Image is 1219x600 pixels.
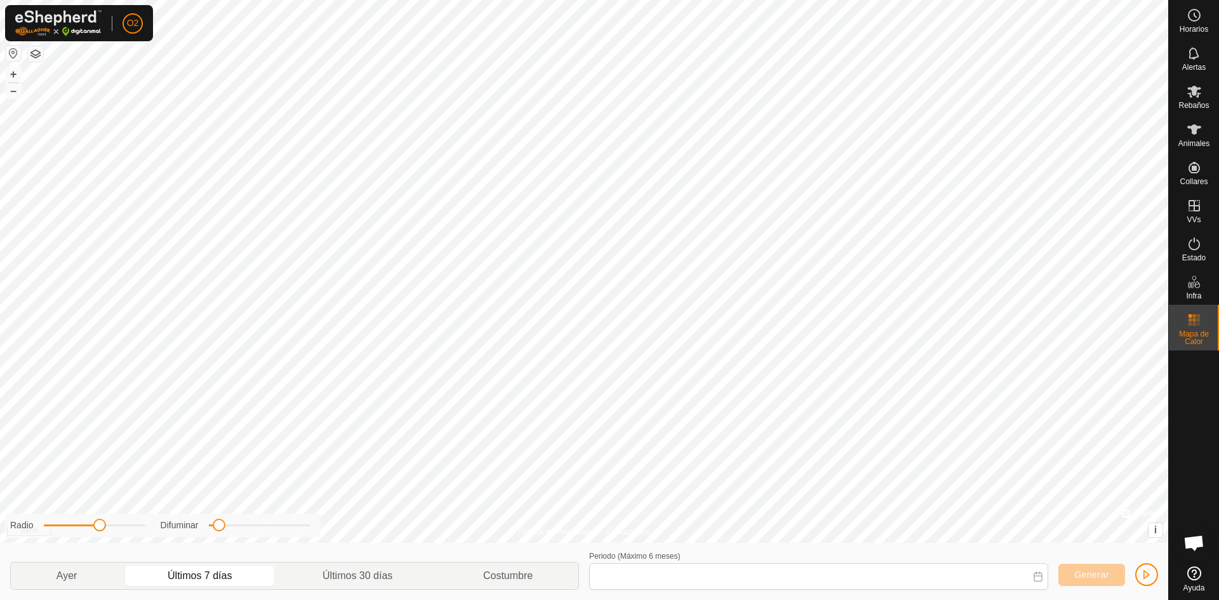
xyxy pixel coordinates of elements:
[1183,584,1205,592] span: Ayuda
[15,10,102,36] img: Logo Gallagher
[483,568,533,583] span: Costumbre
[1178,102,1209,109] span: Rebaños
[6,46,21,61] button: Restablecer Mapa
[6,83,21,98] button: –
[161,519,199,532] label: Difuminar
[10,519,34,532] label: Radio
[1175,524,1213,562] div: Chat abierto
[1169,561,1219,597] a: Ayuda
[1180,178,1208,185] span: Collares
[1186,292,1201,300] span: Infra
[1074,570,1109,580] span: Generar
[1182,254,1206,262] span: Estado
[1172,330,1216,345] span: Mapa de Calor
[589,552,680,561] label: Periodo (Máximo 6 meses)
[519,526,592,538] a: Política de Privacidad
[127,17,139,30] span: O2
[1154,524,1157,535] span: i
[1180,25,1208,33] span: Horarios
[168,568,232,583] span: Últimos 7 días
[28,46,43,62] button: Capas del Mapa
[323,568,392,583] span: Últimos 30 días
[1149,523,1162,537] button: i
[57,568,77,583] span: Ayer
[1187,216,1201,223] span: VVs
[1178,140,1209,147] span: Animales
[1182,63,1206,71] span: Alertas
[1058,564,1125,586] button: Generar
[607,526,649,538] a: Contáctenos
[6,67,21,82] button: +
